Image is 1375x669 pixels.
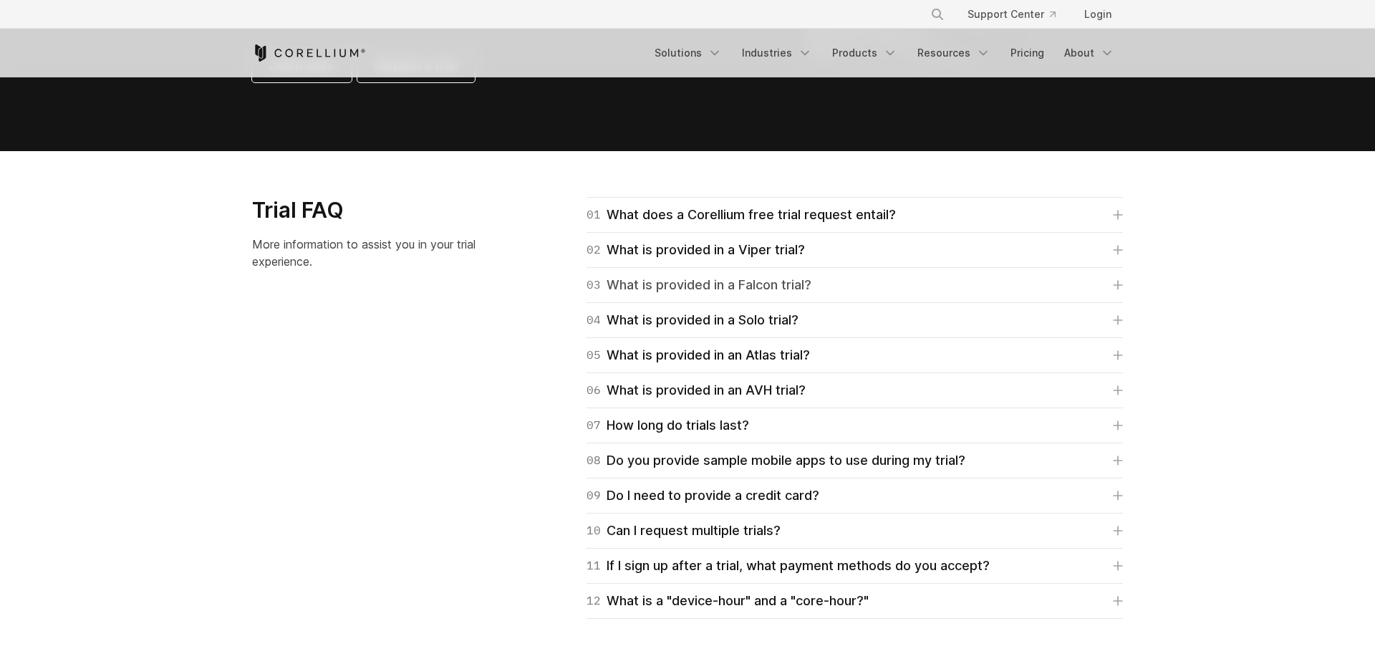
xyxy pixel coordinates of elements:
span: 09 [587,486,601,506]
div: What is provided in a Falcon trial? [587,275,811,295]
div: Navigation Menu [646,40,1123,66]
a: Industries [733,40,821,66]
div: What is provided in an Atlas trial? [587,345,810,365]
a: 01What does a Corellium free trial request entail? [587,205,1123,225]
a: 02What is provided in a Viper trial? [587,240,1123,260]
span: 03 [587,275,601,295]
a: Login [1073,1,1123,27]
div: What is provided in a Viper trial? [587,240,805,260]
div: Do you provide sample mobile apps to use during my trial? [587,451,965,471]
span: 05 [587,345,601,365]
h3: Trial FAQ [252,197,503,224]
a: Support Center [956,1,1067,27]
a: Corellium Home [252,44,366,62]
div: If I sign up after a trial, what payment methods do you accept? [587,556,990,576]
span: 06 [587,380,601,400]
div: What is provided in a Solo trial? [587,310,799,330]
a: 05What is provided in an Atlas trial? [587,345,1123,365]
a: 12What is a "device-hour" and a "core-hour?" [587,591,1123,611]
span: 12 [587,591,601,611]
span: 01 [587,205,601,225]
span: 04 [587,310,601,330]
div: What does a Corellium free trial request entail? [587,205,896,225]
div: Do I need to provide a credit card? [587,486,819,506]
a: 11If I sign up after a trial, what payment methods do you accept? [587,556,1123,576]
div: Can I request multiple trials? [587,521,781,541]
a: 10Can I request multiple trials? [587,521,1123,541]
div: What is a "device-hour" and a "core-hour?" [587,591,869,611]
a: About [1056,40,1123,66]
a: 03What is provided in a Falcon trial? [587,275,1123,295]
span: 10 [587,521,601,541]
span: 07 [587,415,601,435]
div: Navigation Menu [913,1,1123,27]
span: 08 [587,451,601,471]
a: 06What is provided in an AVH trial? [587,380,1123,400]
a: Pricing [1002,40,1053,66]
div: How long do trials last? [587,415,749,435]
p: More information to assist you in your trial experience. [252,236,503,270]
a: 04What is provided in a Solo trial? [587,310,1123,330]
a: 07How long do trials last? [587,415,1123,435]
a: Products [824,40,906,66]
a: 09Do I need to provide a credit card? [587,486,1123,506]
a: Resources [909,40,999,66]
button: Search [925,1,950,27]
div: What is provided in an AVH trial? [587,380,806,400]
span: 02 [587,240,601,260]
a: 08Do you provide sample mobile apps to use during my trial? [587,451,1123,471]
span: 11 [587,556,601,576]
a: Solutions [646,40,730,66]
